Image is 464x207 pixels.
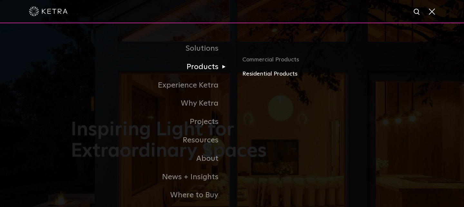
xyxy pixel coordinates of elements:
[71,39,232,58] a: Solutions
[242,55,393,69] a: Commercial Products
[413,8,421,16] img: search icon
[29,6,68,16] img: ketra-logo-2019-white
[71,76,232,95] a: Experience Ketra
[71,186,232,204] a: Where to Buy
[242,69,393,79] a: Residential Products
[71,131,232,150] a: Resources
[71,113,232,131] a: Projects
[71,94,232,113] a: Why Ketra
[71,39,393,204] div: Navigation Menu
[71,168,232,186] a: News + Insights
[71,58,232,76] a: Products
[71,150,232,168] a: About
